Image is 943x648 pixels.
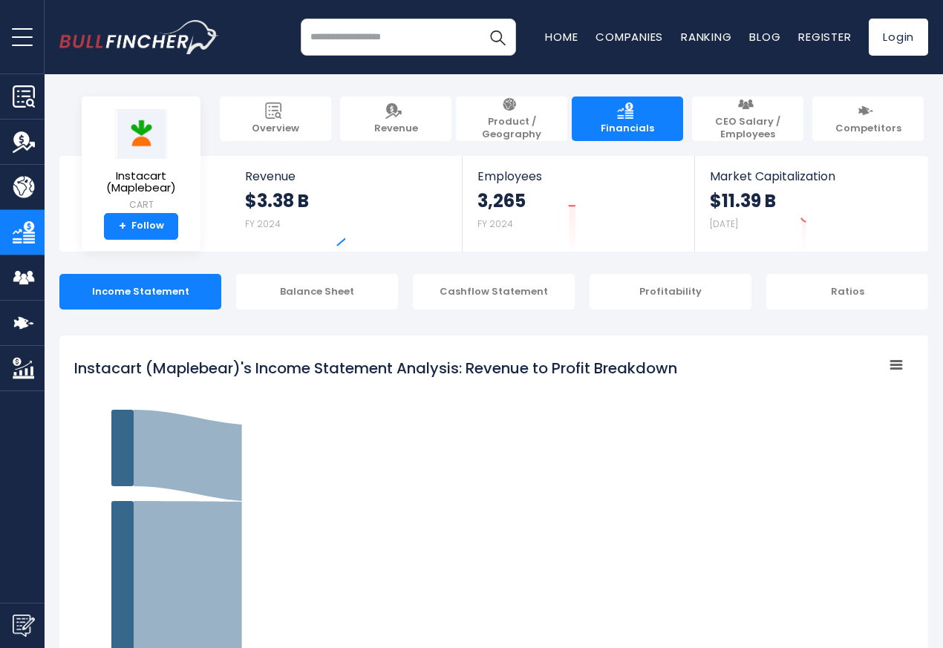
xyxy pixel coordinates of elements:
[59,20,219,54] a: Go to homepage
[766,274,928,310] div: Ratios
[681,29,731,45] a: Ranking
[245,189,309,212] strong: $3.38 B
[245,217,281,230] small: FY 2024
[695,156,927,252] a: Market Capitalization $11.39 B [DATE]
[74,358,677,379] tspan: Instacart (Maplebear)'s Income Statement Analysis: Revenue to Profit Breakdown
[59,274,221,310] div: Income Statement
[710,189,776,212] strong: $11.39 B
[93,108,189,213] a: Instacart (Maplebear) CART
[749,29,780,45] a: Blog
[812,96,924,141] a: Competitors
[230,156,463,252] a: Revenue $3.38 B FY 2024
[252,122,299,135] span: Overview
[479,19,516,56] button: Search
[572,96,683,141] a: Financials
[94,198,189,212] small: CART
[835,122,901,135] span: Competitors
[59,20,219,54] img: bullfincher logo
[710,217,738,230] small: [DATE]
[340,96,451,141] a: Revenue
[463,116,560,141] span: Product / Geography
[699,116,796,141] span: CEO Salary / Employees
[545,29,578,45] a: Home
[413,274,575,310] div: Cashflow Statement
[477,169,679,183] span: Employees
[220,96,331,141] a: Overview
[692,96,803,141] a: CEO Salary / Employees
[590,274,751,310] div: Profitability
[456,96,567,141] a: Product / Geography
[798,29,851,45] a: Register
[869,19,928,56] a: Login
[94,170,189,194] span: Instacart (Maplebear)
[245,169,448,183] span: Revenue
[119,220,126,233] strong: +
[601,122,654,135] span: Financials
[596,29,663,45] a: Companies
[477,189,526,212] strong: 3,265
[236,274,398,310] div: Balance Sheet
[463,156,694,252] a: Employees 3,265 FY 2024
[104,213,178,240] a: +Follow
[374,122,418,135] span: Revenue
[477,217,513,230] small: FY 2024
[710,169,912,183] span: Market Capitalization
